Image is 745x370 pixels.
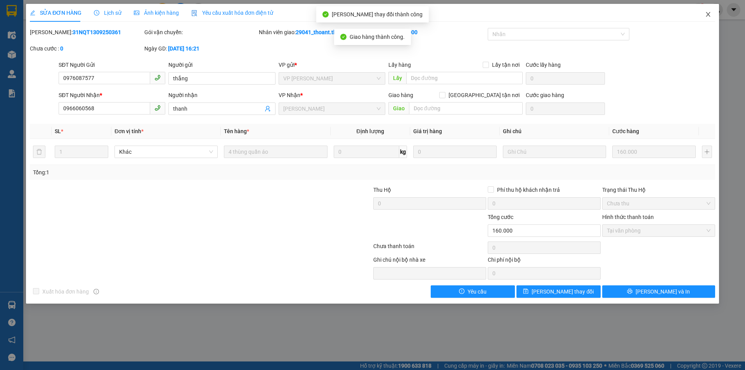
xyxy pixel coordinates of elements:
span: Tại văn phòng [607,225,710,236]
input: Cước lấy hàng [526,72,605,85]
span: SL [55,128,61,134]
div: [PERSON_NAME]: [30,28,143,36]
div: Trạng thái Thu Hộ [602,186,715,194]
span: phone [154,105,161,111]
input: Cước giao hàng [526,102,605,115]
button: plus [702,146,712,158]
div: Người nhận [168,91,275,99]
span: Chưa thu [607,198,710,209]
div: Ghi chú nội bộ nhà xe [373,255,486,267]
span: VP Nguyễn Quốc Trị [283,73,381,84]
span: Khác [119,146,213,158]
span: [GEOGRAPHIC_DATA] tận nơi [445,91,523,99]
button: save[PERSON_NAME] thay đổi [516,285,601,298]
span: check-circle [322,11,329,17]
span: exclamation-circle [459,288,464,295]
span: Cước hàng [612,128,639,134]
span: Đơn vị tính [114,128,144,134]
span: Giao hàng thành công. [350,34,405,40]
span: Yêu cầu [468,287,487,296]
span: info-circle [94,289,99,294]
span: Ảnh kiện hàng [134,10,179,16]
div: Cước rồi : [373,28,486,36]
button: printer[PERSON_NAME] và In [602,285,715,298]
input: VD: Bàn, Ghế [224,146,327,158]
span: Tổng cước [488,214,513,220]
span: Giao [388,102,409,115]
span: [PERSON_NAME] thay đổi [532,287,594,296]
input: Dọc đường [406,72,523,84]
span: Lấy [388,72,406,84]
b: 29041_thoant.thoidai [296,29,349,35]
span: Giá trị hàng [413,128,442,134]
span: close [705,11,711,17]
input: Ghi Chú [503,146,606,158]
button: Close [697,4,719,26]
div: Tổng: 1 [33,168,288,177]
span: Lý Nhân [283,103,381,115]
div: Chi phí nội bộ [488,255,601,267]
label: Hình thức thanh toán [602,214,654,220]
img: icon [191,10,198,16]
span: clock-circle [94,10,99,16]
label: Cước giao hàng [526,92,564,98]
input: 0 [413,146,497,158]
span: [PERSON_NAME] và In [636,287,690,296]
button: exclamation-circleYêu cầu [431,285,515,298]
b: [DATE] 16:21 [168,45,199,52]
div: Người gửi [168,61,275,69]
div: Chưa thanh toán [372,242,487,255]
div: VP gửi [279,61,385,69]
div: SĐT Người Gửi [59,61,165,69]
span: Yêu cầu xuất hóa đơn điện tử [191,10,273,16]
div: Ngày GD: [144,44,257,53]
span: Giao hàng [388,92,413,98]
input: Dọc đường [409,102,523,115]
span: check-circle [340,34,347,40]
span: Lấy tận nơi [489,61,523,69]
span: [PERSON_NAME] thay đổi thành công [332,11,423,17]
th: Ghi chú [500,124,609,139]
div: Gói vận chuyển: [144,28,257,36]
span: edit [30,10,35,16]
span: Thu Hộ [373,187,391,193]
b: 31NQT1309250361 [73,29,121,35]
b: 0 [60,45,63,52]
span: Định lượng [357,128,384,134]
div: SĐT Người Nhận [59,91,165,99]
span: Xuất hóa đơn hàng [39,287,92,296]
span: Tên hàng [224,128,249,134]
span: save [523,288,528,295]
span: SỬA ĐƠN HÀNG [30,10,81,16]
span: Lịch sử [94,10,121,16]
div: Chưa cước : [30,44,143,53]
div: Nhân viên giao: [259,28,372,36]
span: Lấy hàng [388,62,411,68]
span: user-add [265,106,271,112]
span: VP Nhận [279,92,300,98]
span: phone [154,75,161,81]
button: delete [33,146,45,158]
input: 0 [612,146,696,158]
label: Cước lấy hàng [526,62,561,68]
span: picture [134,10,139,16]
span: printer [627,288,632,295]
span: kg [399,146,407,158]
span: Phí thu hộ khách nhận trả [494,186,563,194]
